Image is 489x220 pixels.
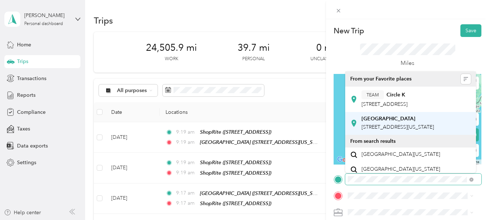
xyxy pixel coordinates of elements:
[335,155,359,165] img: Google
[361,124,434,130] span: [STREET_ADDRESS][US_STATE]
[386,92,405,98] strong: Circle K
[350,76,411,82] span: From your Favorite places
[361,166,440,173] span: [GEOGRAPHIC_DATA][US_STATE]
[361,116,415,122] strong: [GEOGRAPHIC_DATA]
[361,101,407,107] span: [STREET_ADDRESS]
[334,26,364,36] p: New Trip
[367,92,379,98] span: TEAM
[335,155,359,165] a: Open this area in Google Maps (opens a new window)
[350,138,396,144] span: From search results
[361,151,440,158] span: [GEOGRAPHIC_DATA][US_STATE]
[401,59,414,68] p: Miles
[361,90,384,99] button: TEAM
[460,24,481,37] button: Save
[448,179,489,220] iframe: Everlance-gr Chat Button Frame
